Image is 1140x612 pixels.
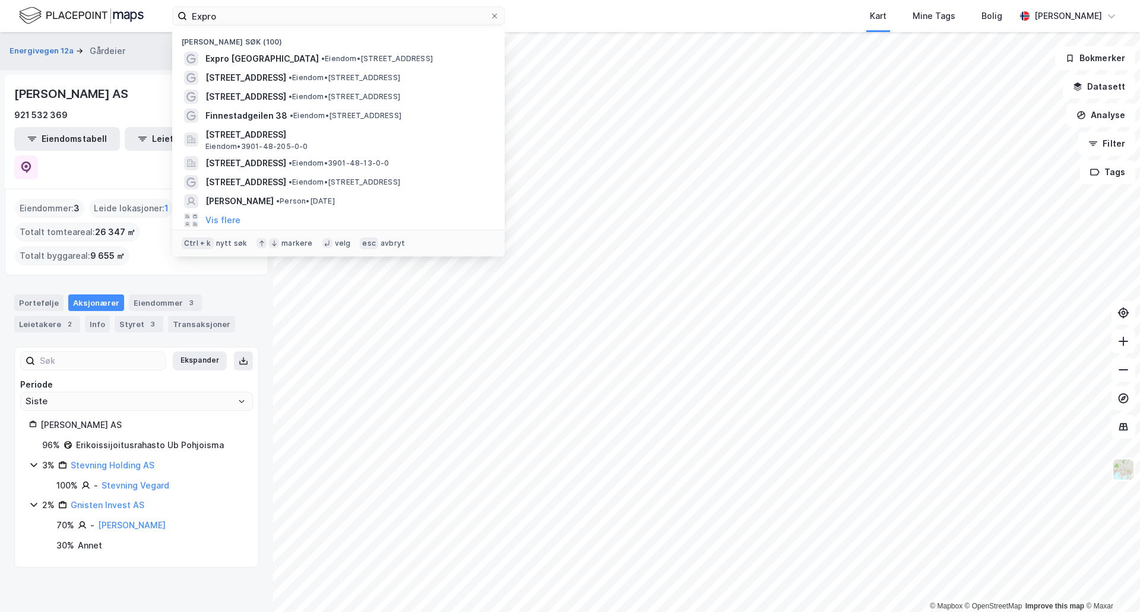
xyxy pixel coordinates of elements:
div: Portefølje [14,294,64,311]
div: [PERSON_NAME] AS [40,418,244,432]
div: 921 532 369 [14,108,68,122]
span: [PERSON_NAME] [205,194,274,208]
a: [PERSON_NAME] [98,520,166,530]
div: Totalt byggareal : [15,246,129,265]
div: Totalt tomteareal : [15,223,140,242]
div: - [94,478,98,493]
div: Ctrl + k [182,237,214,249]
button: Datasett [1063,75,1135,99]
a: Improve this map [1025,602,1084,610]
button: Open [237,397,246,406]
div: 2% [42,498,55,512]
button: Energivegen 12a [9,45,76,57]
div: Mine Tags [913,9,955,23]
div: 70% [56,518,74,532]
div: 3 [147,318,159,330]
input: ClearOpen [21,392,252,410]
div: Transaksjoner [168,316,235,332]
div: - [90,518,94,532]
div: Bolig [981,9,1002,23]
button: Filter [1078,132,1135,156]
div: [PERSON_NAME] [1034,9,1102,23]
a: Mapbox [930,602,962,610]
div: [PERSON_NAME] AS [14,84,131,103]
span: Eiendom • 3901-48-205-0-0 [205,142,308,151]
span: 1 [164,201,169,215]
div: velg [335,239,351,248]
div: Eiendommer : [15,199,84,218]
div: 3 [185,297,197,309]
div: Kontrollprogram for chat [1081,555,1140,612]
span: Eiendom • [STREET_ADDRESS] [290,111,401,121]
span: Finnestadgeilen 38 [205,109,287,123]
button: Bokmerker [1055,46,1135,70]
iframe: Chat Widget [1081,555,1140,612]
button: Leietakertabell [125,127,230,151]
input: Søk [35,352,165,370]
span: • [290,111,293,120]
div: 2 [64,318,75,330]
div: Styret [115,316,163,332]
div: Aksjonærer [68,294,124,311]
img: logo.f888ab2527a4732fd821a326f86c7f29.svg [19,5,144,26]
div: Periode [20,378,253,392]
div: Info [85,316,110,332]
input: Søk på adresse, matrikkel, gårdeiere, leietakere eller personer [187,7,490,25]
button: Eiendomstabell [14,127,120,151]
span: Eiendom • [STREET_ADDRESS] [289,177,400,187]
div: nytt søk [216,239,248,248]
div: Annet [78,538,102,553]
span: • [289,158,292,167]
span: 3 [74,201,80,215]
div: 96% [42,438,60,452]
button: Analyse [1066,103,1135,127]
span: • [289,177,292,186]
span: Expro [GEOGRAPHIC_DATA] [205,52,319,66]
a: Stevning Vegard [102,480,169,490]
a: Gnisten Invest AS [71,500,144,510]
span: Eiendom • [STREET_ADDRESS] [289,92,400,102]
span: • [276,196,280,205]
a: OpenStreetMap [965,602,1022,610]
div: avbryt [381,239,405,248]
div: Erikoissijoitusrahasto Ub Pohjoisma [76,438,224,452]
span: [STREET_ADDRESS] [205,156,286,170]
span: Person • [DATE] [276,196,335,206]
span: Eiendom • 3901-48-13-0-0 [289,158,389,168]
span: Eiendom • [STREET_ADDRESS] [289,73,400,83]
div: Eiendommer [129,294,202,311]
div: markere [281,239,312,248]
div: [PERSON_NAME] søk (100) [172,28,505,49]
div: Kart [870,9,886,23]
div: Gårdeier [90,44,125,58]
span: • [289,73,292,82]
div: 100% [56,478,78,493]
div: esc [360,237,378,249]
div: 30 % [56,538,74,553]
span: Eiendom • [STREET_ADDRESS] [321,54,433,64]
span: 9 655 ㎡ [90,249,125,263]
img: Z [1112,458,1135,481]
span: • [289,92,292,101]
button: Tags [1080,160,1135,184]
div: Leide lokasjoner : [89,199,173,218]
a: Stevning Holding AS [71,460,154,470]
span: • [321,54,325,63]
span: 26 347 ㎡ [95,225,135,239]
span: [STREET_ADDRESS] [205,71,286,85]
span: [STREET_ADDRESS] [205,175,286,189]
button: Vis flere [205,213,240,227]
div: Leietakere [14,316,80,332]
span: [STREET_ADDRESS] [205,90,286,104]
div: 3% [42,458,55,473]
span: [STREET_ADDRESS] [205,128,490,142]
button: Ekspander [173,351,227,370]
